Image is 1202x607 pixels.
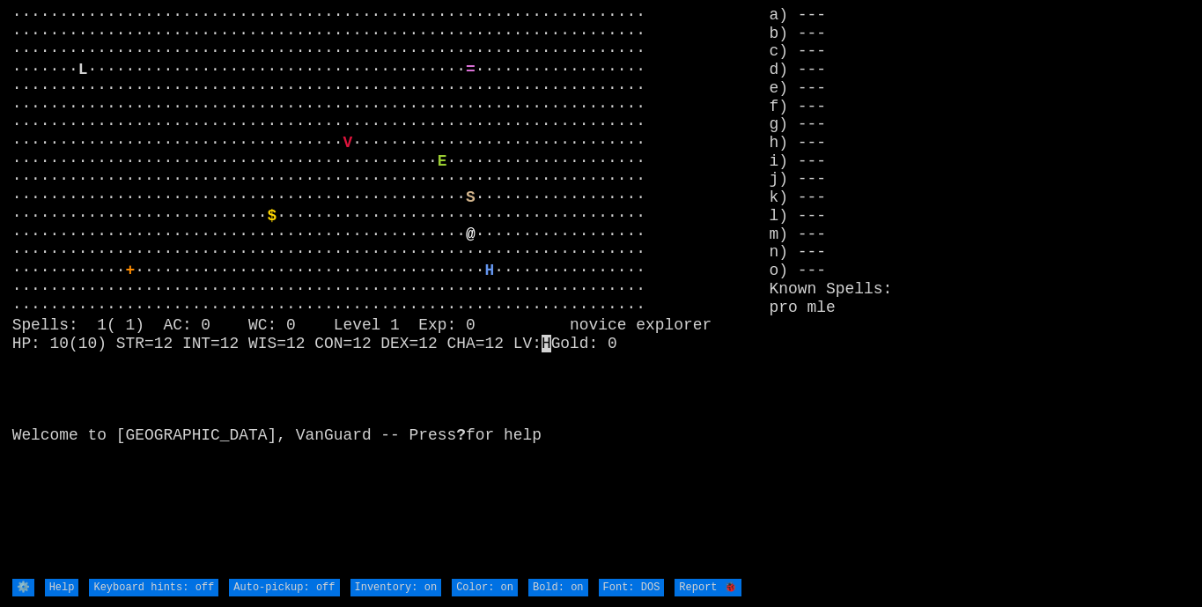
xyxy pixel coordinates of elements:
input: Report 🐞 [675,579,741,597]
font: + [125,262,135,279]
font: L [78,61,88,78]
input: ⚙️ [12,579,34,597]
font: E [438,152,447,170]
input: Font: DOS [599,579,665,597]
input: Keyboard hints: off [89,579,218,597]
mark: H [542,335,551,352]
larn: ··································································· ·····························... [12,6,770,577]
input: Color: on [452,579,518,597]
font: $ [268,207,277,225]
stats: a) --- b) --- c) --- d) --- e) --- f) --- g) --- h) --- i) --- j) --- k) --- l) --- m) --- n) ---... [770,6,1191,577]
font: @ [466,226,476,243]
font: H [484,262,494,279]
font: S [466,189,476,206]
font: V [343,134,352,152]
input: Help [45,579,79,597]
input: Inventory: on [350,579,442,597]
font: = [466,61,476,78]
input: Auto-pickup: off [229,579,339,597]
input: Bold: on [528,579,588,597]
b: ? [456,426,466,444]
